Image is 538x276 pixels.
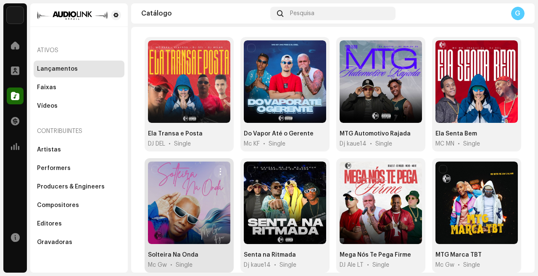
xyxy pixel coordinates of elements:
[34,178,124,195] re-m-nav-item: Producers & Engineers
[244,140,260,148] span: Mc KF
[274,261,276,269] span: •
[148,140,165,148] span: DJ DEL
[269,140,285,148] div: Single
[340,140,367,148] span: Dj kaue14
[37,66,78,72] div: Lançamentos
[375,140,392,148] div: Single
[141,10,267,17] div: Catálogo
[34,215,124,232] re-m-nav-item: Editores
[367,261,369,269] span: •
[37,10,108,20] img: 66658775-0fc6-4e6d-a4eb-175c1c38218d
[169,140,171,148] span: •
[435,130,477,138] div: Ela Senta Bem
[435,251,482,259] div: MTG Marca TBT
[511,7,525,20] div: G
[37,165,71,172] div: Performers
[176,261,193,269] div: Single
[34,234,124,251] re-m-nav-item: Gravadoras
[244,261,271,269] span: Dj kaue14
[37,239,72,246] div: Gravadoras
[148,251,198,259] div: Solteira Na Onda
[37,220,62,227] div: Editores
[372,261,389,269] div: Single
[340,130,411,138] div: MTG Automotivo Rajada
[37,202,79,209] div: Compositores
[463,140,480,148] div: Single
[34,197,124,214] re-m-nav-item: Compositores
[174,140,191,148] div: Single
[7,7,24,24] img: 730b9dfe-18b5-4111-b483-f30b0c182d82
[244,130,314,138] div: Do Vapor Até o Gerente
[435,261,454,269] span: Mc Gw
[37,183,105,190] div: Producers & Engineers
[340,261,364,269] span: DJ Ale LT
[244,251,296,259] div: Senta na Ritmada
[34,79,124,96] re-m-nav-item: Faixas
[148,261,167,269] span: Mc Gw
[170,261,172,269] span: •
[340,251,411,259] div: Mega Nós Te Pega Firme
[263,140,265,148] span: •
[34,61,124,77] re-m-nav-item: Lançamentos
[370,140,372,148] span: •
[435,140,454,148] span: MC MN
[34,40,124,61] re-a-nav-header: Ativos
[34,98,124,114] re-m-nav-item: Vídeos
[148,130,203,138] div: Ela Transa e Posta
[458,261,460,269] span: •
[290,10,314,17] span: Pesquisa
[37,84,56,91] div: Faixas
[34,160,124,177] re-m-nav-item: Performers
[34,141,124,158] re-m-nav-item: Artistas
[458,140,460,148] span: •
[34,121,124,141] re-a-nav-header: Contribuintes
[37,146,61,153] div: Artistas
[37,103,58,109] div: Vídeos
[280,261,296,269] div: Single
[463,261,480,269] div: Single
